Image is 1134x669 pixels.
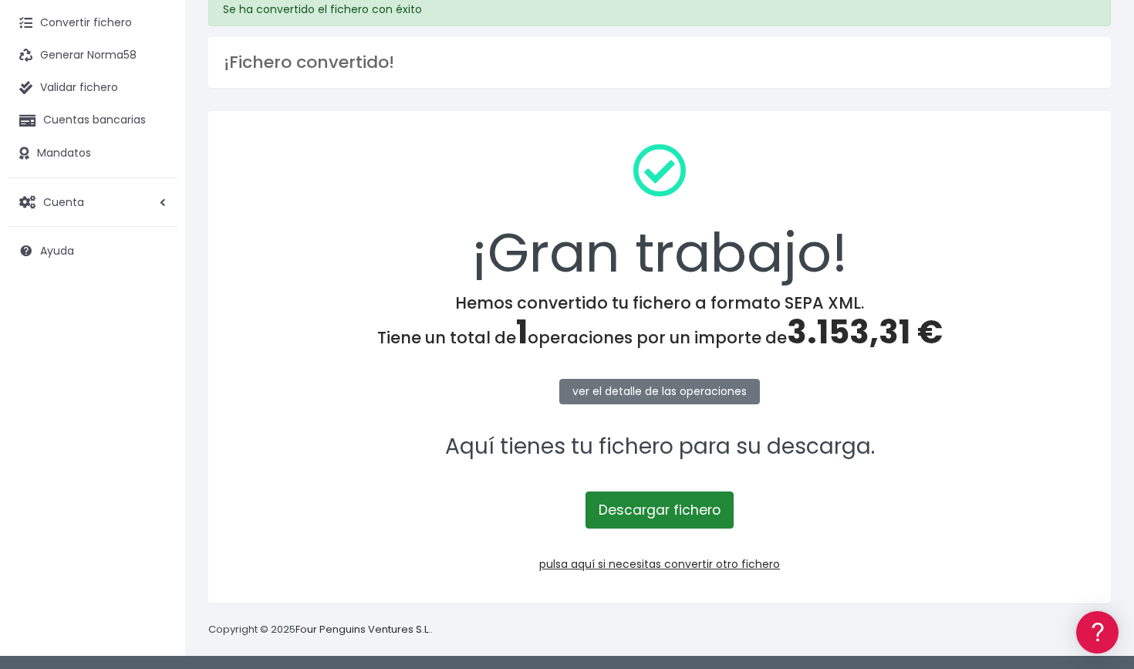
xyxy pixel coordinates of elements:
[8,7,177,39] a: Convertir fichero
[228,293,1091,352] h4: Hemos convertido tu fichero a formato SEPA XML. Tiene un total de operaciones por un importe de
[295,622,430,637] a: Four Penguins Ventures S.L.
[8,235,177,267] a: Ayuda
[15,171,293,185] div: Convertir ficheros
[228,430,1091,465] p: Aquí tienes tu fichero para su descarga.
[8,137,177,170] a: Mandatos
[15,370,293,385] div: Programadores
[586,492,734,529] a: Descargar fichero
[228,131,1091,293] div: ¡Gran trabajo!
[40,243,74,258] span: Ayuda
[787,309,943,355] span: 3.153,31 €
[8,39,177,72] a: Generar Norma58
[8,72,177,104] a: Validar fichero
[208,622,433,638] p: Copyright © 2025 .
[15,219,293,243] a: Problemas habituales
[516,309,528,355] span: 1
[15,107,293,122] div: Información general
[15,267,293,291] a: Perfiles de empresas
[15,331,293,355] a: General
[224,52,1095,73] h3: ¡Fichero convertido!
[43,194,84,209] span: Cuenta
[539,556,780,572] a: pulsa aquí si necesitas convertir otro fichero
[15,413,293,440] button: Contáctanos
[212,444,297,459] a: POWERED BY ENCHANT
[15,131,293,155] a: Información general
[8,186,177,218] a: Cuenta
[8,104,177,137] a: Cuentas bancarias
[15,195,293,219] a: Formatos
[15,394,293,418] a: API
[559,379,760,404] a: ver el detalle de las operaciones
[15,243,293,267] a: Videotutoriales
[15,306,293,321] div: Facturación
